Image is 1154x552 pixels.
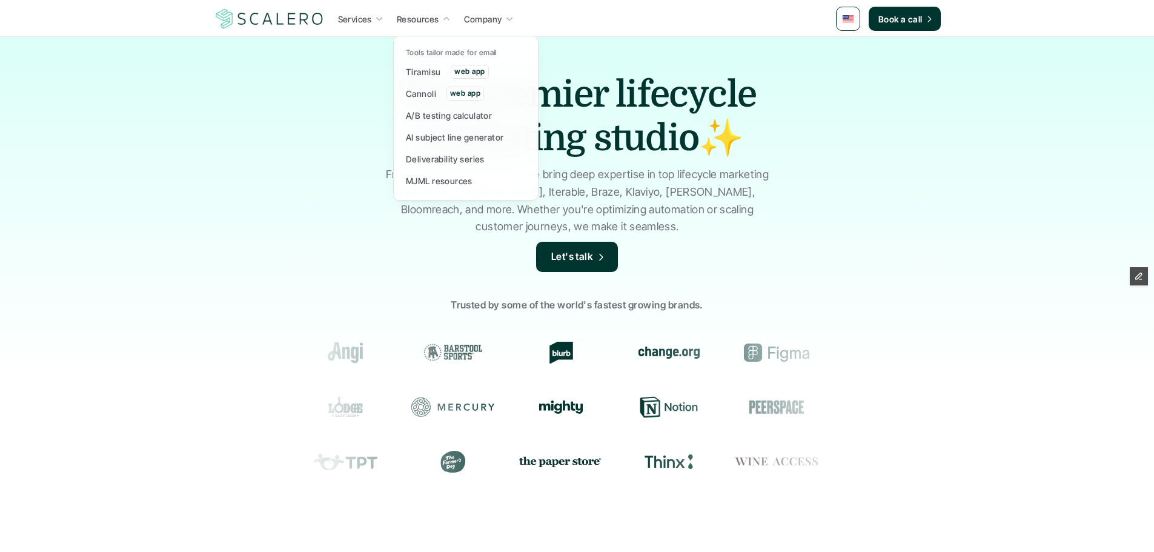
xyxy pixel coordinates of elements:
div: Angi [303,342,387,364]
div: change.org [627,342,711,364]
img: Groome [855,345,914,360]
p: web app [454,67,485,76]
div: Blurb [519,342,603,364]
div: The Farmer's Dog [411,451,495,473]
p: From strategy to execution, we bring deep expertise in top lifecycle marketing platforms—[DOMAIN_... [380,166,774,236]
div: Prose [843,451,926,473]
div: Barstool [411,342,495,364]
a: Let's talk [536,242,618,272]
p: A/B testing calculator [406,109,492,122]
p: Tiramisu [406,65,440,78]
div: Thinx [627,451,711,473]
a: MJML resources [402,170,529,191]
button: Edit Framer Content [1130,267,1148,285]
div: Peerspace [735,396,818,418]
div: Resy [843,396,926,418]
p: Deliverability series [406,153,485,165]
img: the paper store [519,454,603,469]
p: web app [450,89,480,98]
div: Teachers Pay Teachers [303,451,387,473]
a: Tiramisuweb app [402,61,529,82]
div: Notion [627,396,711,418]
p: Resources [397,13,439,25]
p: Tools tailor made for email [406,48,497,57]
img: Scalero company logo [214,7,325,30]
div: Mighty Networks [519,401,603,414]
a: Scalero company logo [214,8,325,30]
p: Let's talk [551,249,594,265]
div: Mercury [411,396,495,418]
a: Book a call [869,7,941,31]
div: Figma [735,342,818,364]
h1: The premier lifecycle marketing studio✨ [365,73,789,160]
a: Cannoliweb app [402,82,529,104]
div: Lodge Cast Iron [303,396,387,418]
a: A/B testing calculator [402,104,529,126]
p: Book a call [878,13,923,25]
p: AI subject line generator [406,131,504,144]
a: Deliverability series [402,148,529,170]
a: AI subject line generator [402,126,529,148]
p: Cannoli [406,87,436,100]
p: Services [338,13,372,25]
p: MJML resources [406,175,473,187]
div: Wine Access [735,451,818,473]
p: Company [464,13,502,25]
